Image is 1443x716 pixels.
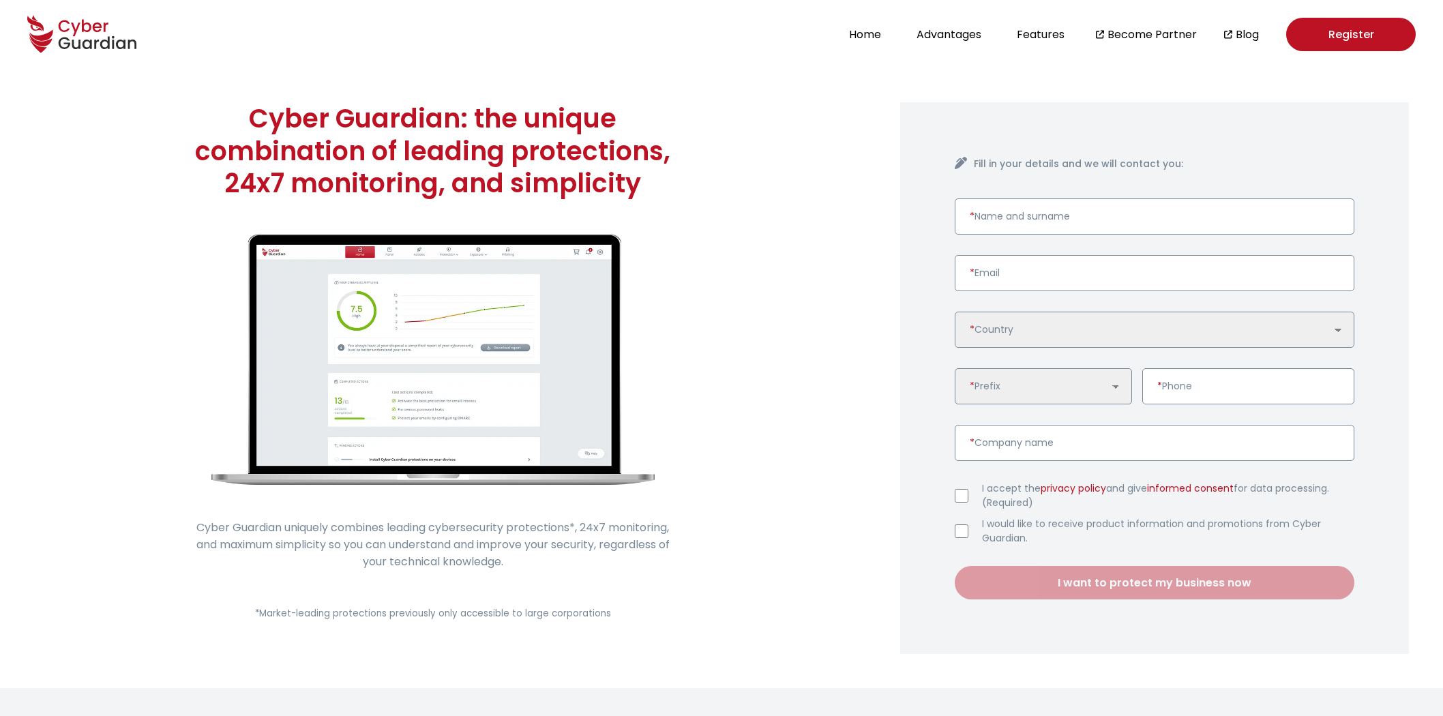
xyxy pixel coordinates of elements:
[1147,481,1234,495] a: informed consent
[194,102,672,200] h1: Cyber Guardian: the unique combination of leading protections, 24x7 monitoring, and simplicity
[974,157,1354,171] h4: Fill in your details and we will contact you:
[982,517,1354,546] label: I would like to receive product information and promotions from Cyber Guardian.
[912,25,985,44] button: Advantages
[1142,368,1354,404] input: Enter a valid phone number.
[845,25,885,44] button: Home
[194,519,672,570] p: Cyber Guardian uniquely combines leading cybersecurity protections*, 24x7 monitoring, and maximum...
[255,607,611,620] small: *Market-leading protections previously only accessible to large corporations
[1107,26,1197,43] a: Become Partner
[1013,25,1069,44] button: Features
[955,566,1354,599] button: I want to protect my business now
[1041,481,1106,495] a: privacy policy
[211,234,655,486] img: cyberguardian-home
[1286,18,1416,51] a: Register
[982,481,1354,510] label: I accept the and give for data processing. (Required)
[1236,26,1259,43] a: Blog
